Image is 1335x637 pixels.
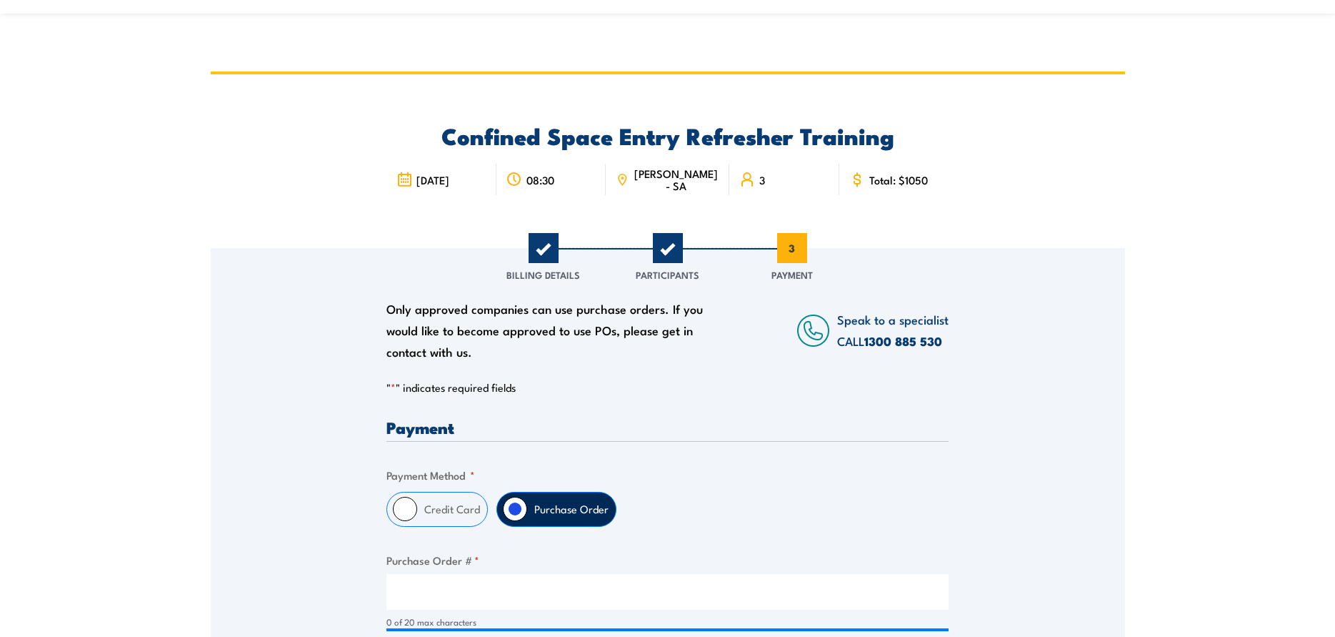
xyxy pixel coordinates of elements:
[386,552,949,568] label: Purchase Order #
[636,267,699,282] span: Participants
[864,332,942,350] a: 1300 885 530
[386,616,949,629] div: 0 of 20 max characters
[386,298,711,362] div: Only approved companies can use purchase orders. If you would like to become approved to use POs,...
[386,467,475,483] legend: Payment Method
[771,267,813,282] span: Payment
[759,174,765,186] span: 3
[386,125,949,145] h2: Confined Space Entry Refresher Training
[526,174,554,186] span: 08:30
[386,419,949,435] h3: Payment
[527,493,616,526] label: Purchase Order
[529,233,559,263] span: 1
[386,380,949,395] p: " " indicates required fields
[633,167,719,192] span: [PERSON_NAME] - SA
[869,174,928,186] span: Total: $1050
[837,310,949,350] span: Speak to a specialist CALL
[416,174,449,186] span: [DATE]
[653,233,683,263] span: 2
[777,233,807,263] span: 3
[417,493,487,526] label: Credit Card
[506,267,580,282] span: Billing Details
